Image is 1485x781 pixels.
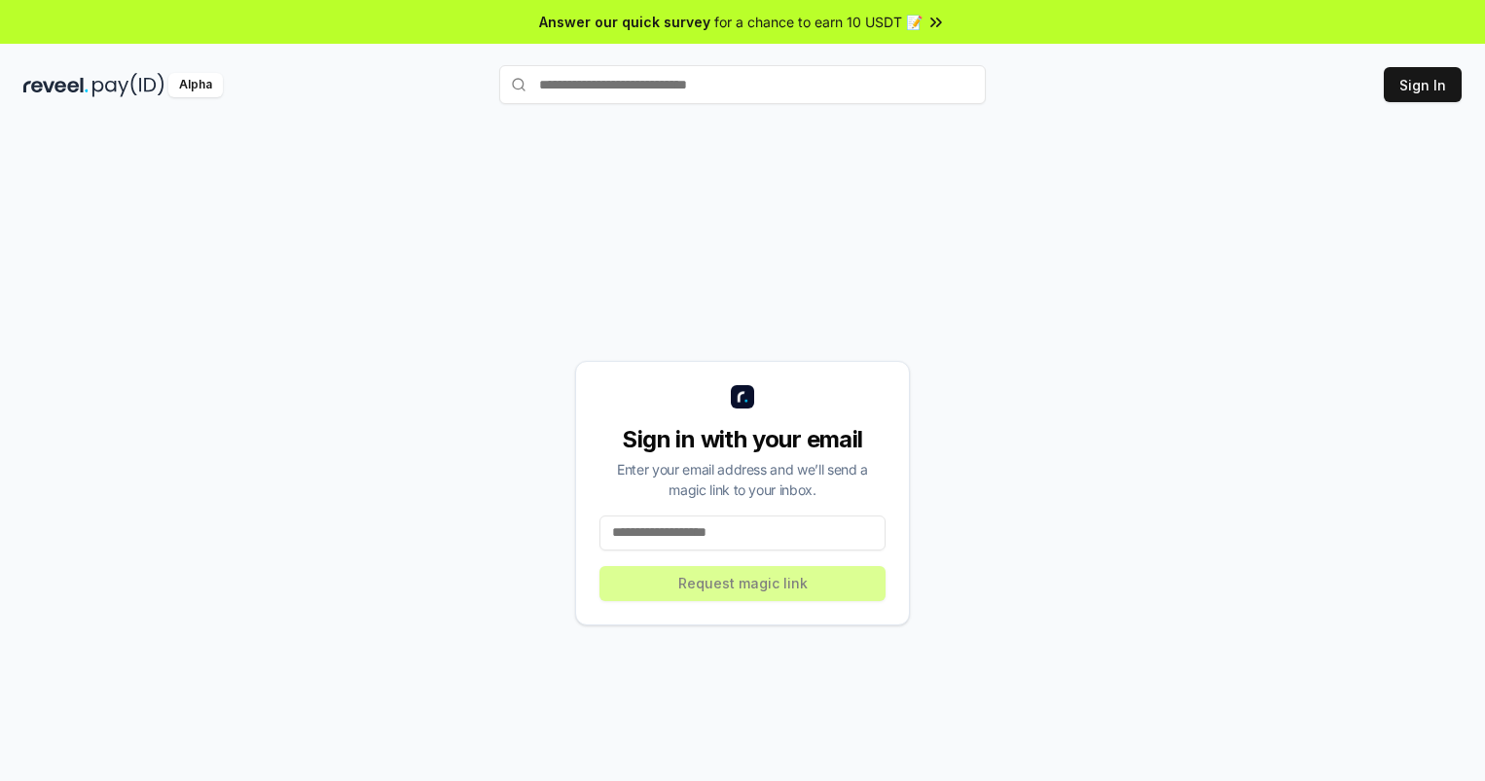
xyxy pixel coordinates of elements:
span: for a chance to earn 10 USDT 📝 [714,12,923,32]
div: Alpha [168,73,223,97]
img: pay_id [92,73,164,97]
img: reveel_dark [23,73,89,97]
div: Sign in with your email [599,424,886,455]
img: logo_small [731,385,754,408]
button: Sign In [1384,67,1462,102]
span: Answer our quick survey [539,12,710,32]
div: Enter your email address and we’ll send a magic link to your inbox. [599,459,886,500]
